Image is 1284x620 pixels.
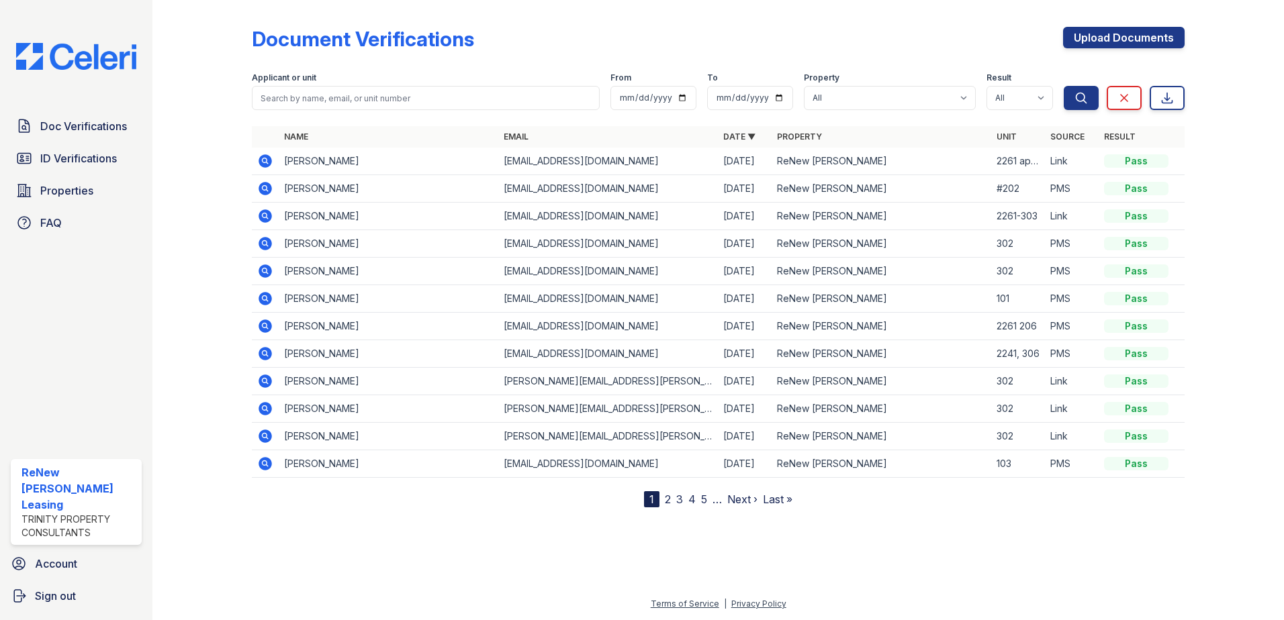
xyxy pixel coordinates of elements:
td: [EMAIL_ADDRESS][DOMAIN_NAME] [498,203,718,230]
img: CE_Logo_Blue-a8612792a0a2168367f1c8372b55b34899dd931a85d93a1a3d3e32e68fde9ad4.png [5,43,147,70]
td: [PERSON_NAME][EMAIL_ADDRESS][PERSON_NAME][DOMAIN_NAME] [498,423,718,450]
td: #202 [991,175,1045,203]
div: Trinity Property Consultants [21,513,136,539]
td: 2261 206 [991,313,1045,340]
a: Result [1104,132,1136,142]
a: Properties [11,177,142,204]
td: [PERSON_NAME] [279,230,498,258]
td: ReNew [PERSON_NAME] [772,450,991,478]
td: [EMAIL_ADDRESS][DOMAIN_NAME] [498,340,718,368]
td: [DATE] [718,258,772,285]
label: From [610,72,631,83]
div: ReNew [PERSON_NAME] Leasing [21,464,136,513]
span: … [713,491,722,507]
span: Properties [40,183,93,199]
td: 103 [991,450,1045,478]
label: To [707,72,718,83]
a: 4 [688,493,696,506]
td: 101 [991,285,1045,313]
td: ReNew [PERSON_NAME] [772,368,991,395]
td: [PERSON_NAME] [279,258,498,285]
a: Sign out [5,582,147,609]
td: [PERSON_NAME] [279,175,498,203]
td: ReNew [PERSON_NAME] [772,313,991,340]
td: ReNew [PERSON_NAME] [772,340,991,368]
td: Link [1045,203,1099,230]
td: [DATE] [718,285,772,313]
td: [PERSON_NAME][EMAIL_ADDRESS][PERSON_NAME][DOMAIN_NAME] [498,395,718,423]
a: Name [284,132,308,142]
div: | [724,599,727,609]
td: PMS [1045,258,1099,285]
a: Last » [763,493,792,506]
td: ReNew [PERSON_NAME] [772,258,991,285]
td: PMS [1045,175,1099,203]
td: ReNew [PERSON_NAME] [772,175,991,203]
td: ReNew [PERSON_NAME] [772,148,991,175]
td: [EMAIL_ADDRESS][DOMAIN_NAME] [498,175,718,203]
div: Pass [1104,457,1168,470]
label: Property [804,72,839,83]
div: Pass [1104,319,1168,333]
td: [DATE] [718,368,772,395]
td: [EMAIL_ADDRESS][DOMAIN_NAME] [498,313,718,340]
a: Upload Documents [1063,27,1185,48]
a: Terms of Service [651,599,719,609]
div: Pass [1104,237,1168,250]
td: [DATE] [718,175,772,203]
div: Pass [1104,347,1168,360]
td: [PERSON_NAME] [279,148,498,175]
td: ReNew [PERSON_NAME] [772,395,991,423]
td: 302 [991,230,1045,258]
td: 302 [991,395,1045,423]
td: ReNew [PERSON_NAME] [772,203,991,230]
td: [PERSON_NAME] [279,368,498,395]
td: 302 [991,368,1045,395]
td: [PERSON_NAME][EMAIL_ADDRESS][PERSON_NAME][DOMAIN_NAME] [498,368,718,395]
td: ReNew [PERSON_NAME] [772,230,991,258]
td: [EMAIL_ADDRESS][DOMAIN_NAME] [498,285,718,313]
div: Pass [1104,374,1168,388]
td: [DATE] [718,203,772,230]
div: Pass [1104,154,1168,168]
div: Pass [1104,402,1168,415]
td: 302 [991,423,1045,450]
a: Next › [727,493,758,506]
td: Link [1045,395,1099,423]
td: [DATE] [718,148,772,175]
td: PMS [1045,340,1099,368]
a: Unit [997,132,1017,142]
td: Link [1045,148,1099,175]
td: ReNew [PERSON_NAME] [772,285,991,313]
td: [PERSON_NAME] [279,203,498,230]
a: Account [5,550,147,577]
td: 2241, 306 [991,340,1045,368]
td: [DATE] [718,313,772,340]
td: [DATE] [718,423,772,450]
div: Pass [1104,182,1168,195]
td: ReNew [PERSON_NAME] [772,423,991,450]
td: [DATE] [718,395,772,423]
td: [DATE] [718,340,772,368]
td: Link [1045,368,1099,395]
td: PMS [1045,230,1099,258]
label: Result [987,72,1011,83]
input: Search by name, email, or unit number [252,86,600,110]
td: [PERSON_NAME] [279,395,498,423]
div: Pass [1104,429,1168,443]
span: Account [35,556,77,572]
a: 2 [665,493,671,506]
span: FAQ [40,215,62,231]
td: [PERSON_NAME] [279,450,498,478]
div: Pass [1104,292,1168,305]
span: ID Verifications [40,150,117,166]
td: [PERSON_NAME] [279,340,498,368]
a: Doc Verifications [11,113,142,140]
td: 2261 apt 206 [991,148,1045,175]
a: Source [1050,132,1085,142]
div: Document Verifications [252,27,474,51]
td: [EMAIL_ADDRESS][DOMAIN_NAME] [498,258,718,285]
td: Link [1045,423,1099,450]
td: [PERSON_NAME] [279,285,498,313]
